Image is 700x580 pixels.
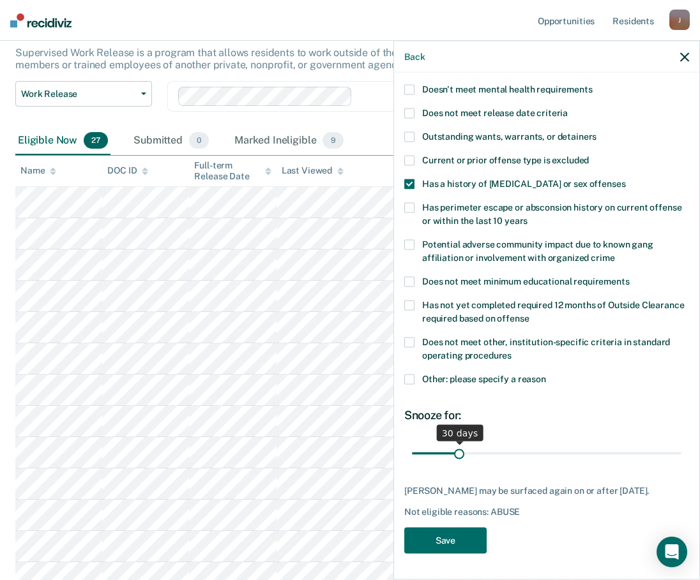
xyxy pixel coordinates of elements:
div: Snooze for: [404,408,689,422]
p: Supervised Work Release is a program that allows residents to work outside of the institution und... [15,47,641,71]
div: 30 days [437,424,483,441]
span: 0 [189,132,209,149]
span: 9 [323,132,343,149]
button: Save [404,528,487,554]
span: Doesn't meet mental health requirements [422,84,593,94]
div: Submitted [131,127,211,155]
span: Does not meet minimum educational requirements [422,276,630,286]
span: Does not meet other, institution-specific criteria in standard operating procedures [422,337,670,361]
span: Outstanding wants, warrants, or detainers [422,131,597,142]
span: Other: please specify a reason [422,374,546,384]
div: Full-term Release Date [194,160,271,182]
span: Potential adverse community impact due to known gang affiliation or involvement with organized crime [422,239,653,263]
div: DOC ID [107,165,148,176]
span: Has a history of [MEDICAL_DATA] or sex offenses [422,179,625,189]
img: Recidiviz [10,13,72,27]
div: Name [20,165,56,176]
div: Marked Ineligible [232,127,346,155]
span: Work Release [21,89,136,100]
span: Has perimeter escape or absconsion history on current offense or within the last 10 years [422,202,681,226]
div: [PERSON_NAME] may be surfaced again on or after [DATE]. [404,485,689,496]
span: Has not yet completed required 12 months of Outside Clearance required based on offense [422,300,684,323]
div: J [669,10,690,30]
div: Open Intercom Messenger [657,537,687,567]
div: Not eligible reasons: ABUSE [404,507,689,517]
div: Last Viewed [282,165,344,176]
button: Back [404,51,425,62]
span: 27 [84,132,108,149]
div: Eligible Now [15,127,110,155]
span: Current or prior offense type is excluded [422,155,589,165]
span: Does not meet release date criteria [422,108,568,118]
